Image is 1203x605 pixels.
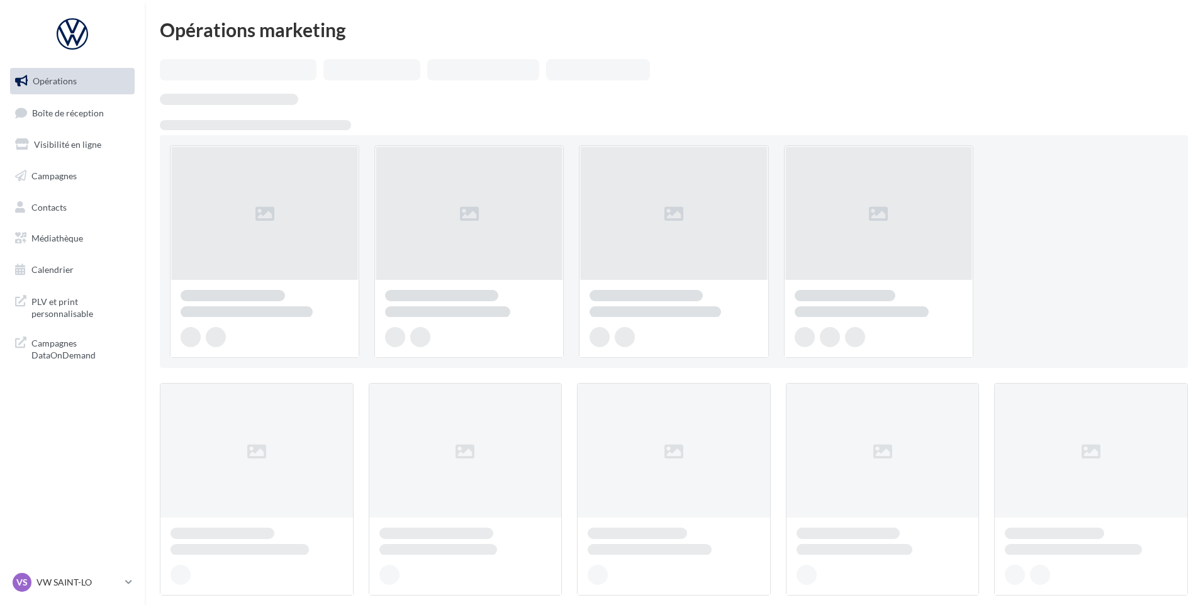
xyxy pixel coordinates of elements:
[10,570,135,594] a: VS VW SAINT-LO
[160,20,1188,39] div: Opérations marketing
[8,99,137,126] a: Boîte de réception
[8,194,137,221] a: Contacts
[31,264,74,275] span: Calendrier
[8,163,137,189] a: Campagnes
[36,576,120,589] p: VW SAINT-LO
[31,201,67,212] span: Contacts
[16,576,28,589] span: VS
[8,257,137,283] a: Calendrier
[31,293,130,320] span: PLV et print personnalisable
[8,131,137,158] a: Visibilité en ligne
[8,225,137,252] a: Médiathèque
[31,170,77,181] span: Campagnes
[8,288,137,325] a: PLV et print personnalisable
[31,233,83,243] span: Médiathèque
[32,107,104,118] span: Boîte de réception
[8,68,137,94] a: Opérations
[33,75,77,86] span: Opérations
[31,335,130,362] span: Campagnes DataOnDemand
[8,330,137,367] a: Campagnes DataOnDemand
[34,139,101,150] span: Visibilité en ligne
